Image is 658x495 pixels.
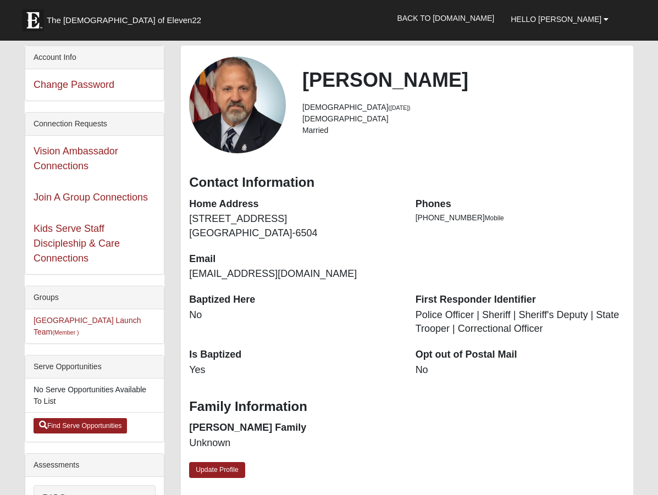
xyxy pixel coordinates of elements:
[511,15,601,24] span: Hello [PERSON_NAME]
[416,197,625,212] dt: Phones
[189,57,286,153] a: View Fullsize Photo
[189,175,625,191] h3: Contact Information
[302,102,625,113] li: [DEMOGRAPHIC_DATA]
[22,9,44,31] img: Eleven22 logo
[25,113,164,136] div: Connection Requests
[189,399,625,415] h3: Family Information
[416,212,625,224] li: [PHONE_NUMBER]
[189,212,399,240] dd: [STREET_ADDRESS] [GEOGRAPHIC_DATA]-6504
[302,125,625,136] li: Married
[189,363,399,377] dd: Yes
[189,267,399,281] dd: [EMAIL_ADDRESS][DOMAIN_NAME]
[416,308,625,336] dd: Police Officer | Sheriff | Sheriff's Deputy | State Trooper | Correctional Officer
[502,5,617,33] a: Hello [PERSON_NAME]
[25,286,164,309] div: Groups
[52,329,79,336] small: (Member )
[189,348,399,362] dt: Is Baptized
[189,197,399,212] dt: Home Address
[485,214,504,222] span: Mobile
[389,4,502,32] a: Back to [DOMAIN_NAME]
[416,293,625,307] dt: First Responder Identifier
[47,15,201,26] span: The [DEMOGRAPHIC_DATA] of Eleven22
[189,462,245,478] a: Update Profile
[25,454,164,477] div: Assessments
[189,293,399,307] dt: Baptized Here
[302,113,625,125] li: [DEMOGRAPHIC_DATA]
[34,79,114,90] a: Change Password
[34,192,148,203] a: Join A Group Connections
[16,4,236,31] a: The [DEMOGRAPHIC_DATA] of Eleven22
[189,436,399,450] dd: Unknown
[189,421,399,435] dt: [PERSON_NAME] Family
[416,348,625,362] dt: Opt out of Postal Mail
[25,355,164,379] div: Serve Opportunities
[189,252,399,266] dt: Email
[34,316,141,336] a: [GEOGRAPHIC_DATA] Launch Team(Member )
[25,46,164,69] div: Account Info
[34,146,118,171] a: Vision Ambassador Connections
[189,308,399,322] dd: No
[389,104,411,111] small: ([DATE])
[25,379,164,413] li: No Serve Opportunities Available To List
[34,223,120,264] a: Kids Serve Staff Discipleship & Care Connections
[34,418,128,433] a: Find Serve Opportunities
[302,68,625,92] h2: [PERSON_NAME]
[416,363,625,377] dd: No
